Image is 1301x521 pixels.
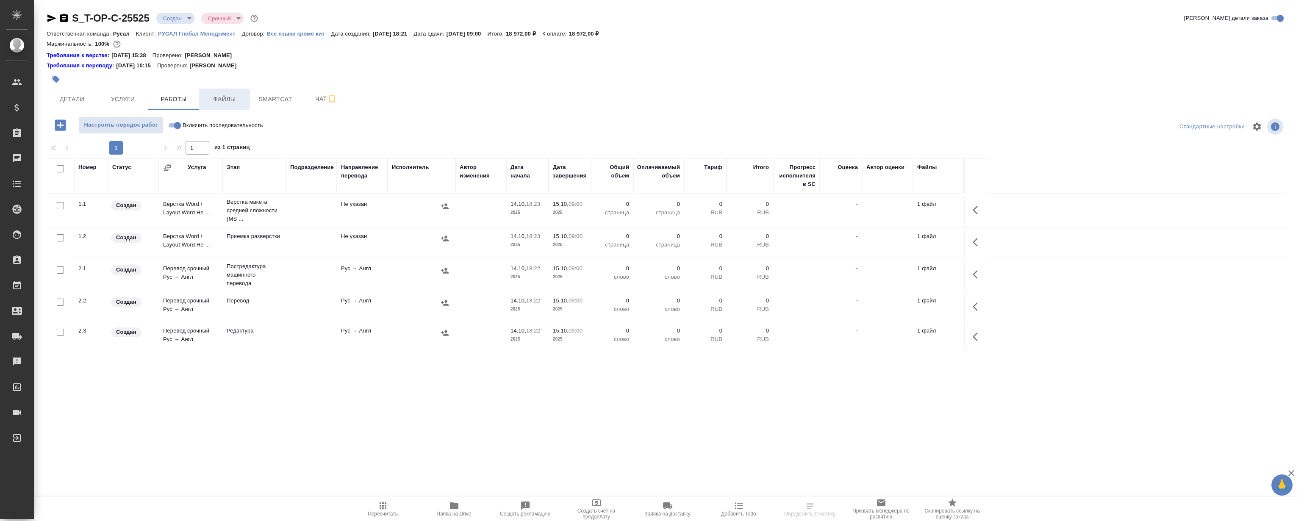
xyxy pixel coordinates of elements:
div: Создан [201,13,244,24]
button: Здесь прячутся важные кнопки [968,232,988,252]
button: Назначить [438,264,451,277]
div: Заказ еще не согласован с клиентом, искать исполнителей рано [110,297,155,308]
p: Дата создания: [331,30,372,37]
p: страница [595,208,629,217]
div: 1.2 [78,232,104,241]
p: Создан [116,233,136,242]
p: слово [638,335,680,344]
p: 2025 [553,335,587,344]
div: Автор оценки [866,163,904,172]
p: К оплате: [542,30,569,37]
p: 15.10, [553,297,569,304]
p: слово [595,273,629,281]
p: Верстка макета средней сложности (MS ... [227,198,282,223]
p: Приемка разверстки [227,232,282,241]
p: 0 [688,297,722,305]
p: 0 [688,327,722,335]
button: Скопировать ссылку для ЯМессенджера [47,13,57,23]
div: Итого [753,163,769,172]
div: Тариф [704,163,722,172]
p: 15.10, [553,327,569,334]
p: 0 [688,264,722,273]
p: страница [638,241,680,249]
button: 🙏 [1271,474,1293,496]
button: Назначить [438,327,451,339]
p: 2025 [553,241,587,249]
p: RUB [731,335,769,344]
p: 18:23 [526,201,540,207]
p: 15.10, [553,233,569,239]
p: 2025 [553,273,587,281]
p: Редактура [227,327,282,335]
button: Здесь прячутся важные кнопки [968,200,988,220]
div: Создан [156,13,194,24]
p: 14.10, [510,327,526,334]
p: Создан [116,328,136,336]
button: Срочный [205,15,233,22]
button: Скопировать ссылку [59,13,69,23]
p: [PERSON_NAME] [185,51,238,60]
span: Работы [153,94,194,105]
button: Сгруппировать [163,164,172,172]
p: 1 файл [917,297,960,305]
td: Перевод срочный Рус → Англ [159,292,222,322]
button: Добавить работу [49,116,72,134]
p: Создан [116,266,136,274]
a: - [856,201,858,207]
p: 14.10, [510,201,526,207]
p: RUB [731,208,769,217]
p: 14.10, [510,297,526,304]
p: 18:23 [526,233,540,239]
p: RUB [731,273,769,281]
p: RUB [688,335,722,344]
p: Создан [116,298,136,306]
p: Проверено: [157,61,190,70]
p: 0 [595,327,629,335]
div: Заказ еще не согласован с клиентом, искать исполнителей рано [110,327,155,338]
p: Договор: [242,30,267,37]
div: Этап [227,163,240,172]
p: 0 [595,232,629,241]
p: слово [638,305,680,313]
div: 1.1 [78,200,104,208]
p: 0 [638,232,680,241]
p: 100% [95,41,111,47]
p: Итого: [487,30,505,37]
div: Дата начала [510,163,544,180]
p: 15.10, [553,265,569,272]
p: RUB [731,241,769,249]
p: Проверено: [153,51,185,60]
p: Постредактура машинного перевода [227,262,282,288]
button: Настроить порядок работ [79,116,164,134]
a: Требования к верстке: [47,51,111,60]
div: Оплачиваемый объем [637,163,680,180]
p: Клиент: [136,30,158,37]
p: слово [595,305,629,313]
p: 1 файл [917,232,960,241]
div: split button [1177,120,1247,133]
a: - [856,233,858,239]
p: 18 972,00 ₽ [569,30,605,37]
p: 09:00 [569,297,583,304]
div: Заказ еще не согласован с клиентом, искать исполнителей рано [110,264,155,276]
td: Рус → Англ [337,292,388,322]
div: Подразделение [290,163,334,172]
p: Перевод [227,297,282,305]
p: RUB [731,305,769,313]
button: Назначить [438,232,451,245]
p: [DATE] 15:38 [111,51,153,60]
div: 2.2 [78,297,104,305]
button: Создан [161,15,184,22]
span: Включить последовательность [183,121,263,130]
span: Настроить таблицу [1247,116,1267,137]
p: 2025 [553,305,587,313]
p: 0 [731,200,769,208]
td: Рус → Англ [337,322,388,352]
span: Посмотреть информацию [1267,119,1285,135]
p: RUB [688,241,722,249]
p: 09:00 [569,233,583,239]
span: из 1 страниц [214,142,250,155]
p: 14.10, [510,265,526,272]
td: Перевод срочный Рус → Англ [159,322,222,352]
span: [PERSON_NAME] детали заказа [1184,14,1268,22]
